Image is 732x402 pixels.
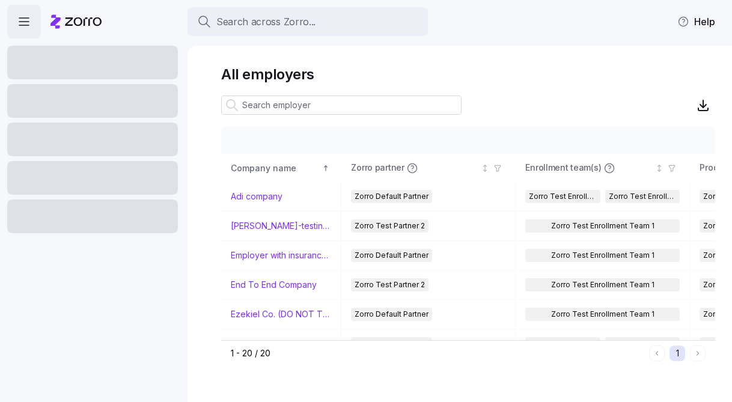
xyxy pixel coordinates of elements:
[221,96,462,115] input: Search employer
[231,190,282,203] a: Adi company
[481,164,489,172] div: Not sorted
[355,308,429,321] span: Zorro Default Partner
[231,249,331,261] a: Employer with insurance problems
[609,190,677,203] span: Zorro Test Enrollment Team 1
[351,162,404,174] span: Zorro partner
[341,154,516,182] th: Zorro partnerNot sorted
[525,162,601,174] span: Enrollment team(s)
[231,220,331,232] a: [PERSON_NAME]-testing-payroll
[355,219,425,233] span: Zorro Test Partner 2
[649,346,665,361] button: Previous page
[551,249,654,262] span: Zorro Test Enrollment Team 1
[355,337,429,350] span: Zorro Default Partner
[188,7,428,36] button: Search across Zorro...
[516,154,690,182] th: Enrollment team(s)Not sorted
[551,219,654,233] span: Zorro Test Enrollment Team 1
[551,308,654,321] span: Zorro Test Enrollment Team 1
[551,278,654,291] span: Zorro Test Enrollment Team 1
[669,346,685,361] button: 1
[231,347,644,359] div: 1 - 20 / 20
[609,337,677,350] span: Zorro Test Enrollment Team 1
[355,190,429,203] span: Zorro Default Partner
[216,14,316,29] span: Search across Zorro...
[322,164,330,172] div: Sorted ascending
[221,154,341,182] th: Company nameSorted ascending
[677,14,715,29] span: Help
[668,10,725,34] button: Help
[231,308,331,320] a: Ezekiel Co. (DO NOT TOUCH)
[529,190,597,203] span: Zorro Test Enrollment Team 2
[529,337,597,350] span: Zorro Test Enrollment Team 2
[231,162,320,175] div: Company name
[231,338,291,350] a: Fake Company
[221,65,715,84] h1: All employers
[355,249,429,262] span: Zorro Default Partner
[355,278,425,291] span: Zorro Test Partner 2
[655,164,663,172] div: Not sorted
[231,279,317,291] a: End To End Company
[690,346,706,361] button: Next page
